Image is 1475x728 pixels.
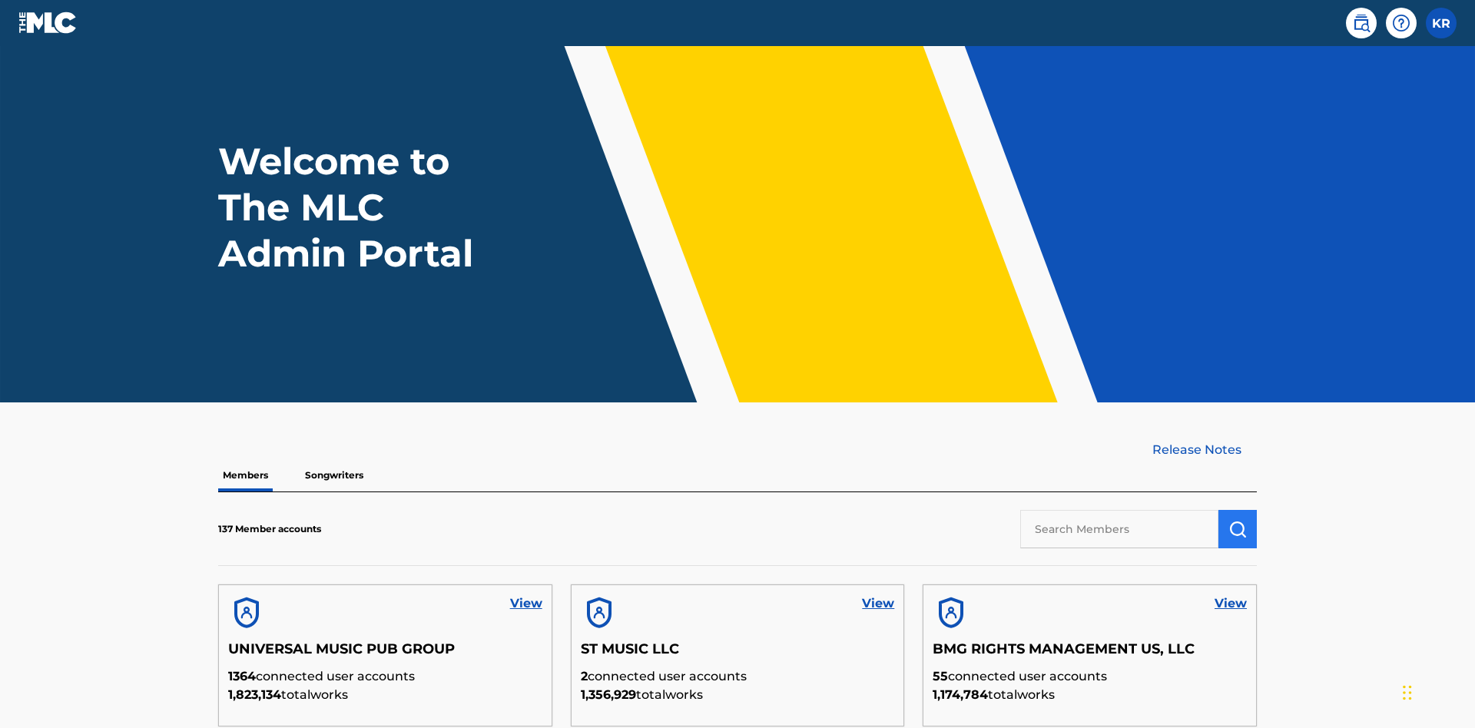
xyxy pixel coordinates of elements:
[228,667,542,686] p: connected user accounts
[300,459,368,491] p: Songwriters
[1386,8,1417,38] div: Help
[933,686,1247,704] p: total works
[1403,670,1412,716] div: Drag
[18,12,78,34] img: MLC Logo
[228,594,265,631] img: account
[1152,441,1257,459] a: Release Notes
[218,138,505,276] h1: Welcome to The MLC Admin Portal
[933,667,1247,686] p: connected user accounts
[1228,520,1247,538] img: Search Works
[228,686,542,704] p: total works
[581,640,895,667] h5: ST MUSIC LLC
[1346,8,1377,38] a: Public Search
[933,687,988,702] span: 1,174,784
[933,640,1247,667] h5: BMG RIGHTS MANAGEMENT US, LLC
[581,669,588,683] span: 2
[862,594,894,613] a: View
[510,594,542,613] a: View
[218,459,273,491] p: Members
[1215,594,1247,613] a: View
[581,686,895,704] p: total works
[1426,8,1457,38] div: User Menu
[1352,14,1371,32] img: search
[933,669,948,683] span: 55
[228,687,281,702] span: 1,823,134
[228,640,542,667] h5: UNIVERSAL MUSIC PUB GROUP
[581,667,895,686] p: connected user accounts
[218,522,321,536] p: 137 Member accounts
[1392,14,1410,32] img: help
[228,669,256,683] span: 1364
[933,594,970,631] img: account
[581,594,618,631] img: account
[1020,510,1218,548] input: Search Members
[1398,654,1475,728] iframe: Chat Widget
[581,687,636,702] span: 1,356,929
